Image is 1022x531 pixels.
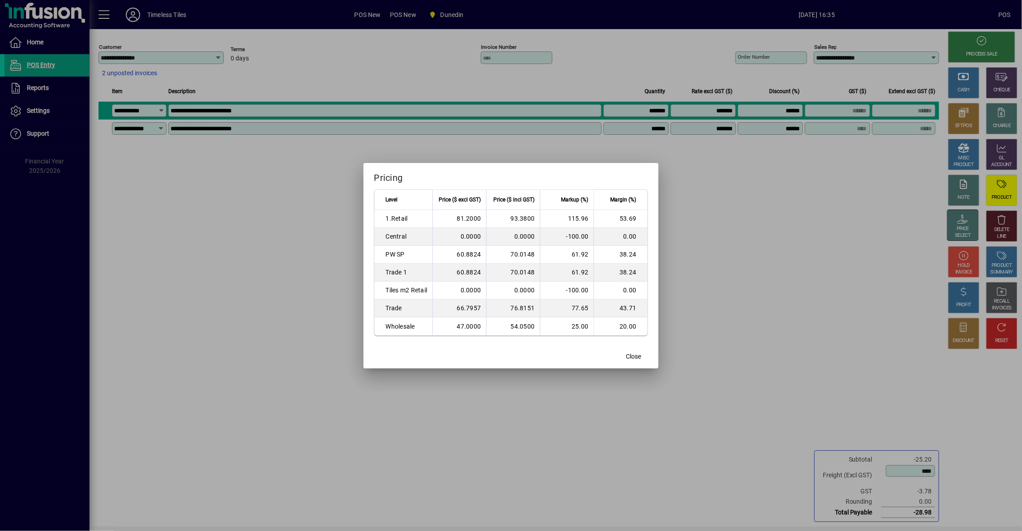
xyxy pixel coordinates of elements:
[594,228,647,246] td: 0.00
[493,195,535,205] span: Price ($ incl GST)
[610,195,636,205] span: Margin (%)
[486,300,540,317] td: 76.8151
[432,282,486,300] td: 0.0000
[375,300,433,317] td: Trade
[486,210,540,228] td: 93.3800
[540,210,594,228] td: 115.96
[486,228,540,246] td: 0.0000
[540,228,594,246] td: -100.00
[540,282,594,300] td: -100.00
[540,246,594,264] td: 61.92
[375,317,433,335] td: Wholesale
[375,210,433,228] td: 1.Retail
[594,282,647,300] td: 0.00
[594,246,647,264] td: 38.24
[486,282,540,300] td: 0.0000
[432,264,486,282] td: 60.8824
[432,246,486,264] td: 60.8824
[375,264,433,282] td: Trade 1
[432,228,486,246] td: 0.0000
[432,317,486,335] td: 47.0000
[432,210,486,228] td: 81.2000
[439,195,481,205] span: Price ($ excl GST)
[594,300,647,317] td: 43.71
[375,228,433,246] td: Central
[375,282,433,300] td: Tiles m2 Retail
[486,246,540,264] td: 70.0148
[626,352,641,361] span: Close
[486,317,540,335] td: 54.0500
[432,300,486,317] td: 66.7957
[386,195,398,205] span: Level
[486,264,540,282] td: 70.0148
[561,195,588,205] span: Markup (%)
[540,317,594,335] td: 25.00
[594,264,647,282] td: 38.24
[363,163,659,189] h2: Pricing
[619,349,648,365] button: Close
[540,300,594,317] td: 77.65
[540,264,594,282] td: 61.92
[594,317,647,335] td: 20.00
[375,246,433,264] td: PW SP
[594,210,647,228] td: 53.69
